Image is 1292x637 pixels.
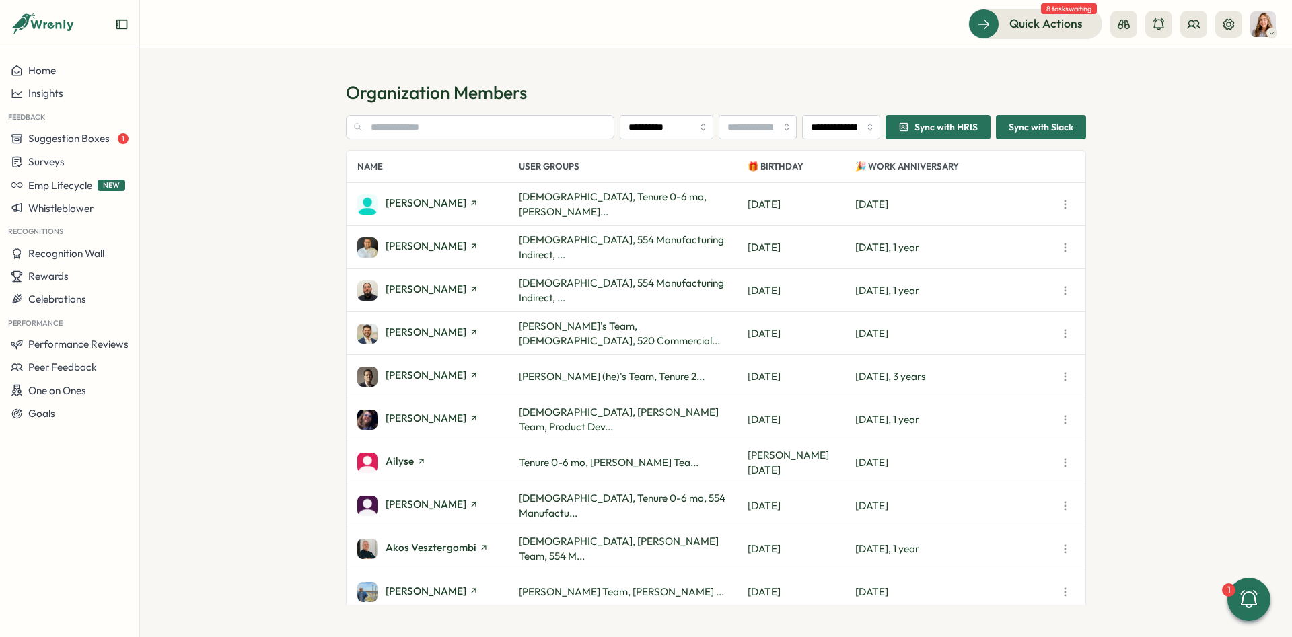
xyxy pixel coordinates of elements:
[855,151,1056,182] p: 🎉 Work Anniversary
[748,412,855,427] p: [DATE]
[914,122,978,132] span: Sync with HRIS
[28,407,55,420] span: Goals
[855,455,1056,470] p: [DATE]
[855,369,1056,384] p: [DATE], 3 years
[357,324,378,344] img: Abhishek Gupta
[748,326,855,341] p: [DATE]
[519,151,748,182] p: User Groups
[519,406,719,433] span: [DEMOGRAPHIC_DATA], [PERSON_NAME] Team, Product Dev...
[855,585,1056,599] p: [DATE]
[118,133,129,144] span: 1
[28,384,86,397] span: One on Ones
[519,233,724,261] span: [DEMOGRAPHIC_DATA], 554 Manufacturing Indirect, ...
[386,413,466,423] span: [PERSON_NAME]
[996,115,1086,139] button: Sync with Slack
[357,237,378,258] img: Aaron Sanchez
[28,202,94,215] span: Whistleblower
[115,17,129,31] button: Expand sidebar
[357,410,378,430] img: Adam Ring
[357,367,378,387] img: Adam Frankel
[519,456,698,469] span: Tenure 0-6 mo, [PERSON_NAME] Tea...
[357,453,378,473] img: Ailyse
[386,456,414,466] span: Ailyse
[519,585,724,598] span: [PERSON_NAME] Team, [PERSON_NAME] ...
[357,582,519,602] a: Alan Estrada[PERSON_NAME]
[1222,583,1235,597] div: 1
[1041,3,1097,14] span: 8 tasks waiting
[748,585,855,599] p: [DATE]
[357,367,519,387] a: Adam Frankel[PERSON_NAME]
[519,370,705,383] span: [PERSON_NAME] (he)'s Team, Tenure 2...
[346,81,1086,104] h1: Organization Members
[386,241,466,251] span: [PERSON_NAME]
[855,541,1056,556] p: [DATE], 1 year
[357,237,519,258] a: Aaron Sanchez[PERSON_NAME]
[748,498,855,513] p: [DATE]
[357,453,519,473] a: AilyseAilyse
[357,194,378,215] img: Aaron Benjamin
[357,582,378,602] img: Alan Estrada
[748,541,855,556] p: [DATE]
[748,151,855,182] p: 🎁 Birthday
[386,370,466,380] span: [PERSON_NAME]
[386,198,466,208] span: [PERSON_NAME]
[357,280,378,301] img: Abelardo Olivas
[28,87,63,100] span: Insights
[1250,11,1276,37] img: Becky Romero
[28,132,110,145] span: Suggestion Boxes
[28,361,97,373] span: Peer Feedback
[855,326,1056,341] p: [DATE]
[968,9,1102,38] button: Quick Actions
[357,496,519,516] a: Ajani Byrd[PERSON_NAME]
[886,115,991,139] button: Sync with HRIS
[357,410,519,430] a: Adam Ring[PERSON_NAME]
[357,539,519,559] a: Akos VesztergombiAkos Vesztergombi
[357,280,519,301] a: Abelardo Olivas[PERSON_NAME]
[386,542,476,552] span: Akos Vesztergombi
[748,240,855,255] p: [DATE]
[519,535,719,562] span: [DEMOGRAPHIC_DATA], [PERSON_NAME] Team, 554 M...
[748,283,855,298] p: [DATE]
[357,151,519,182] p: Name
[28,270,69,283] span: Rewards
[519,276,724,304] span: [DEMOGRAPHIC_DATA], 554 Manufacturing Indirect, ...
[519,190,707,218] span: [DEMOGRAPHIC_DATA], Tenure 0-6 mo, [PERSON_NAME]...
[519,320,720,347] span: [PERSON_NAME]'s Team, [DEMOGRAPHIC_DATA], 520 Commercial...
[28,155,65,168] span: Surveys
[855,283,1056,298] p: [DATE], 1 year
[748,369,855,384] p: [DATE]
[519,492,725,519] span: [DEMOGRAPHIC_DATA], Tenure 0-6 mo, 554 Manufactu...
[855,240,1056,255] p: [DATE], 1 year
[357,539,378,559] img: Akos Vesztergombi
[28,338,129,350] span: Performance Reviews
[855,498,1056,513] p: [DATE]
[357,194,519,215] a: Aaron Benjamin[PERSON_NAME]
[748,448,855,478] p: [PERSON_NAME][DATE]
[28,64,56,77] span: Home
[386,327,466,337] span: [PERSON_NAME]
[28,293,86,305] span: Celebrations
[855,197,1056,212] p: [DATE]
[386,586,466,596] span: [PERSON_NAME]
[357,496,378,516] img: Ajani Byrd
[386,499,466,509] span: [PERSON_NAME]
[28,247,104,260] span: Recognition Wall
[386,284,466,294] span: [PERSON_NAME]
[98,180,125,191] span: NEW
[357,324,519,344] a: Abhishek Gupta[PERSON_NAME]
[1227,578,1270,621] button: 1
[1009,116,1073,139] span: Sync with Slack
[28,179,92,192] span: Emp Lifecycle
[855,412,1056,427] p: [DATE], 1 year
[748,197,855,212] p: [DATE]
[1009,15,1083,32] span: Quick Actions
